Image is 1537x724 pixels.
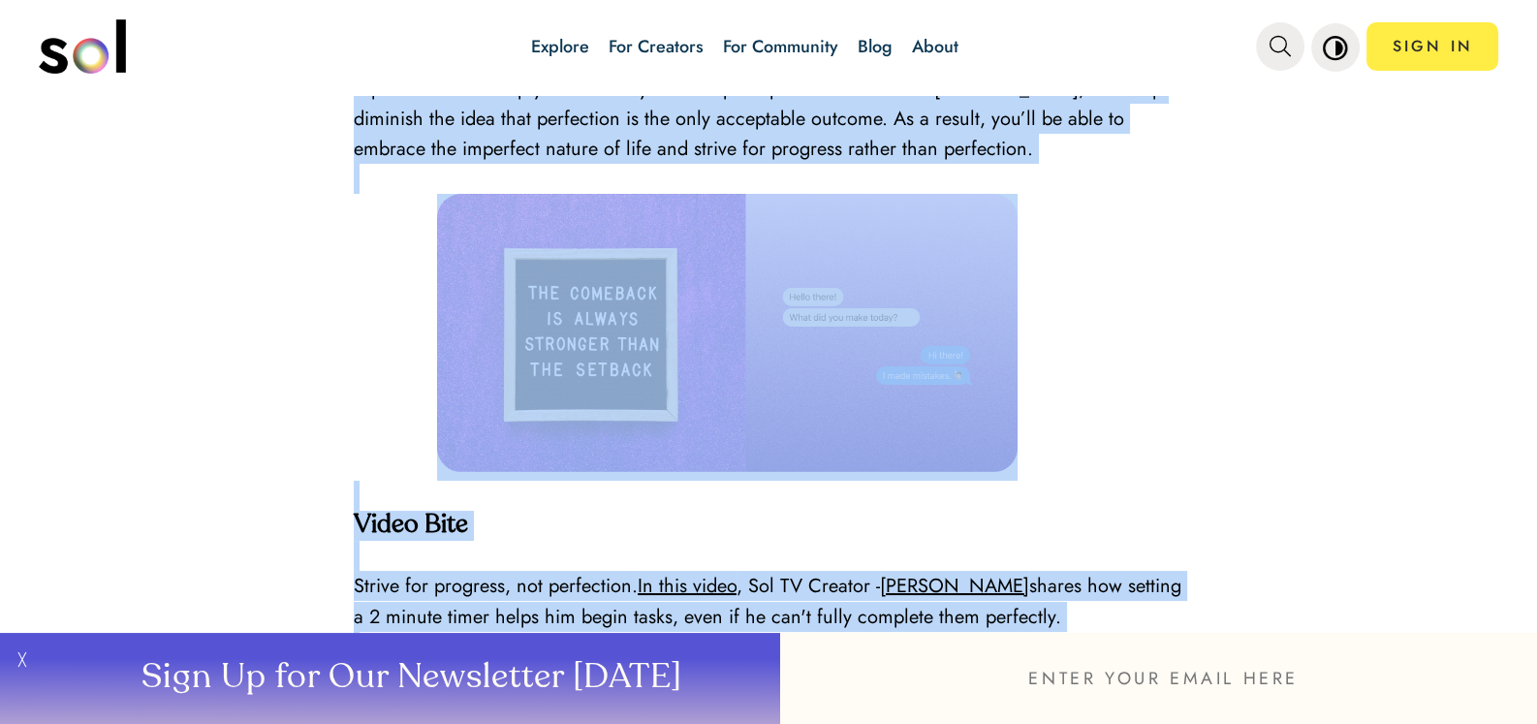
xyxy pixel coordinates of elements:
[354,513,468,538] strong: Video Bite
[354,44,1163,163] span: Successful people in every field have made errors or faced setbacks. Talking to them about those ...
[185,251,274,275] button: Cancel
[437,194,1018,471] img: 1696424254662-mkjhg.png
[39,633,780,724] button: Sign Up for Our Newsletter [DATE]
[354,572,638,600] span: Strive for progress, not perfection.
[39,13,1499,80] nav: main navigation
[16,179,731,236] p: This website stores cookies on your computer. These cookies are used to collect information about...
[780,633,1537,724] input: ENTER YOUR EMAIL HERE
[912,34,958,59] a: About
[205,252,256,275] span: Cancel
[16,251,170,275] button: Accept Cookies
[35,252,150,275] span: Accept Cookies
[609,34,704,59] a: For Creators
[354,572,1181,630] span: shares how setting a 2 minute timer helps him begin tasks, even if he can't fully complete them p...
[10,10,97,57] button: Play Video
[858,34,893,59] a: Blog
[1366,22,1498,71] a: SIGN IN
[16,156,731,179] h1: This website uses cookies
[880,572,1029,600] a: [PERSON_NAME]
[638,572,737,600] a: In this video
[531,34,589,59] a: Explore
[39,19,126,74] img: logo
[723,34,838,59] a: For Community
[737,572,880,600] span: , Sol TV Creator -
